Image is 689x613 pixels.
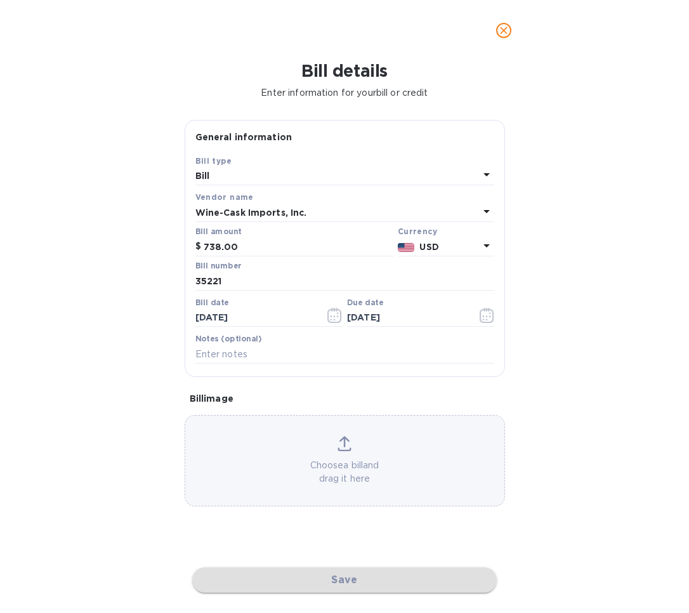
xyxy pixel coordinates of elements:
b: Wine-Cask Imports, Inc. [195,208,307,218]
b: Currency [398,227,437,236]
input: Enter bill number [195,272,494,291]
p: Choose a bill and drag it here [185,459,504,485]
input: Select date [195,308,315,327]
label: Due date [347,299,383,306]
label: Bill amount [195,228,241,236]
b: Vendor name [195,192,254,202]
input: Enter notes [195,345,494,364]
button: close [489,15,519,46]
h1: Bill details [10,61,679,81]
input: $ Enter bill amount [204,237,393,256]
b: General information [195,132,292,142]
b: Bill type [195,156,232,166]
img: USD [398,243,415,252]
b: Bill [195,171,210,181]
p: Enter information for your bill or credit [10,86,679,100]
b: USD [419,242,438,252]
label: Notes (optional) [195,336,262,343]
div: $ [195,237,204,256]
label: Bill date [195,299,229,306]
p: Bill image [190,392,500,405]
label: Bill number [195,263,241,270]
input: Due date [347,308,467,327]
